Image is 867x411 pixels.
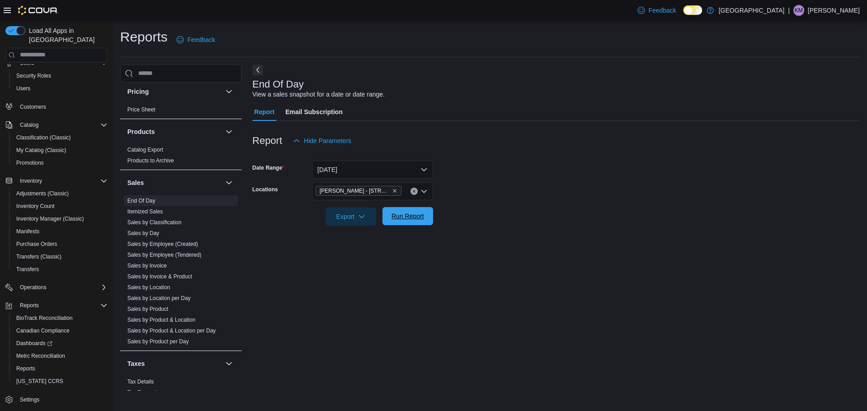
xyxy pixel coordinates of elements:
[127,273,192,280] span: Sales by Invoice & Product
[120,144,242,170] div: Products
[9,375,111,388] button: [US_STATE] CCRS
[13,376,67,387] a: [US_STATE] CCRS
[20,177,42,185] span: Inventory
[127,389,166,396] span: Tax Exemptions
[127,127,155,136] h3: Products
[289,132,355,150] button: Hide Parameters
[793,5,804,16] div: Kris Miller
[127,241,198,247] a: Sales by Employee (Created)
[9,238,111,250] button: Purchase Orders
[9,157,111,169] button: Promotions
[16,72,51,79] span: Security Roles
[16,147,66,154] span: My Catalog (Classic)
[127,106,155,113] span: Price Sheet
[16,282,107,293] span: Operations
[120,28,168,46] h1: Reports
[285,103,343,121] span: Email Subscription
[420,188,428,195] button: Open list of options
[316,186,401,196] span: Classen - 1217 N. Classen Blvd
[13,201,107,212] span: Inventory Count
[16,215,84,222] span: Inventory Manager (Classic)
[127,198,155,204] a: End Of Day
[13,264,107,275] span: Transfers
[9,324,111,337] button: Canadian Compliance
[9,350,111,362] button: Metrc Reconciliation
[127,262,167,269] span: Sales by Invoice
[127,317,196,323] a: Sales by Product & Location
[392,212,424,221] span: Run Report
[13,376,107,387] span: Washington CCRS
[127,328,216,334] a: Sales by Product & Location per Day
[16,253,61,260] span: Transfers (Classic)
[127,327,216,334] span: Sales by Product & Location per Day
[20,396,39,403] span: Settings
[127,87,149,96] h3: Pricing
[13,313,107,323] span: BioTrack Reconciliation
[16,102,50,112] a: Customers
[2,175,111,187] button: Inventory
[9,337,111,350] a: Dashboards
[173,31,219,49] a: Feedback
[13,83,107,94] span: Users
[2,393,111,406] button: Settings
[13,213,107,224] span: Inventory Manager (Classic)
[127,240,198,248] span: Sales by Employee (Created)
[127,251,201,259] span: Sales by Employee (Tendered)
[127,338,189,345] span: Sales by Product per Day
[127,127,222,136] button: Products
[9,312,111,324] button: BioTrack Reconciliation
[13,251,65,262] a: Transfers (Classic)
[127,197,155,204] span: End Of Day
[13,351,69,361] a: Metrc Reconciliation
[127,157,174,164] span: Products to Archive
[13,157,47,168] a: Promotions
[320,186,390,195] span: [PERSON_NAME] - [STREET_ADDRESS][PERSON_NAME]
[252,90,385,99] div: View a sales snapshot for a date or date range.
[9,212,111,225] button: Inventory Manager (Classic)
[16,340,52,347] span: Dashboards
[127,208,163,215] a: Itemized Sales
[9,200,111,212] button: Inventory Count
[127,87,222,96] button: Pricing
[16,327,70,334] span: Canadian Compliance
[16,203,55,210] span: Inventory Count
[13,70,107,81] span: Security Roles
[127,306,168,312] a: Sales by Product
[13,239,107,249] span: Purchase Orders
[127,305,168,313] span: Sales by Product
[13,157,107,168] span: Promotions
[304,136,351,145] span: Hide Parameters
[127,208,163,215] span: Itemized Sales
[252,135,282,146] h3: Report
[9,187,111,200] button: Adjustments (Classic)
[127,359,222,368] button: Taxes
[127,263,167,269] a: Sales by Invoice
[252,79,304,90] h3: End Of Day
[13,213,88,224] a: Inventory Manager (Classic)
[127,338,189,345] a: Sales by Product per Day
[127,219,182,226] span: Sales by Classification
[127,273,192,280] a: Sales by Invoice & Product
[13,325,107,336] span: Canadian Compliance
[224,358,234,369] button: Taxes
[2,119,111,131] button: Catalog
[18,6,58,15] img: Cova
[127,147,163,153] a: Catalog Export
[13,351,107,361] span: Metrc Reconciliation
[331,208,371,226] span: Export
[9,144,111,157] button: My Catalog (Classic)
[127,284,170,291] span: Sales by Location
[13,226,107,237] span: Manifests
[9,225,111,238] button: Manifests
[13,338,107,349] span: Dashboards
[16,159,44,166] span: Promotions
[127,178,144,187] h3: Sales
[20,302,39,309] span: Reports
[224,177,234,188] button: Sales
[16,85,30,92] span: Users
[9,69,111,82] button: Security Roles
[254,103,275,121] span: Report
[9,362,111,375] button: Reports
[16,300,42,311] button: Reports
